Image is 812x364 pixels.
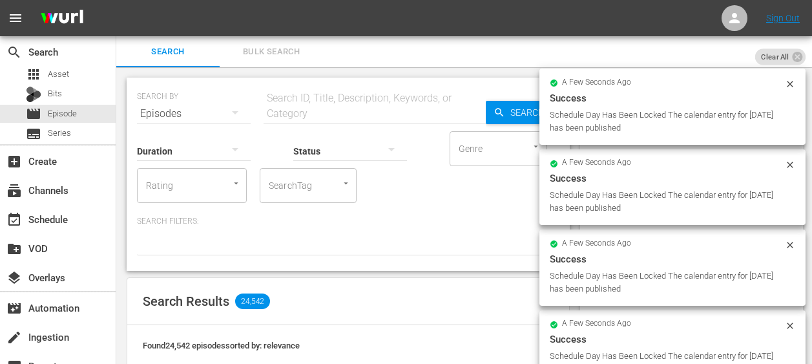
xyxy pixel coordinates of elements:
[230,177,242,189] button: Open
[550,171,795,186] div: Success
[137,216,559,227] p: Search Filters:
[550,252,795,267] div: Success
[8,10,23,26] span: menu
[562,239,631,249] span: a few seconds ago
[562,78,631,88] span: a few seconds ago
[550,109,782,134] div: Schedule Day Has Been Locked The calendar entry for [DATE] has been published
[143,341,300,350] span: Found 24,542 episodes sorted by: relevance
[6,301,22,316] span: Automation
[48,107,77,120] span: Episode
[550,270,782,295] div: Schedule Day Has Been Locked The calendar entry for [DATE] has been published
[6,183,22,198] span: Channels
[26,87,41,102] div: Bits
[48,68,69,81] span: Asset
[6,45,22,60] span: Search
[227,45,315,59] span: Bulk Search
[137,96,251,132] div: Episodes
[31,3,93,34] img: ans4CAIJ8jUAAAAAAAAAAAAAAAAAAAAAAAAgQb4GAAAAAAAAAAAAAAAAAAAAAAAAJMjXAAAAAAAAAAAAAAAAAAAAAAAAgAT5G...
[6,154,22,169] span: Create
[550,91,795,106] div: Success
[505,101,555,124] span: Search
[6,212,22,228] span: Schedule
[755,48,795,65] span: Clear All
[550,189,782,215] div: Schedule Day Has Been Locked The calendar entry for [DATE] has been published
[530,140,542,153] button: Open
[26,67,41,82] span: Asset
[562,319,631,329] span: a few seconds ago
[6,270,22,286] span: Overlays
[264,91,486,122] div: Search ID, Title, Description, Keywords, or Category
[48,87,62,100] span: Bits
[486,101,555,124] button: Search
[26,126,41,142] span: Series
[143,294,229,309] span: Search Results
[235,294,270,309] span: 24,542
[766,13,800,23] a: Sign Out
[562,158,631,168] span: a few seconds ago
[26,106,41,122] span: Episode
[6,330,22,345] span: Ingestion
[340,177,352,189] button: Open
[6,241,22,257] span: VOD
[550,332,795,347] div: Success
[48,127,71,140] span: Series
[124,45,212,59] span: Search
